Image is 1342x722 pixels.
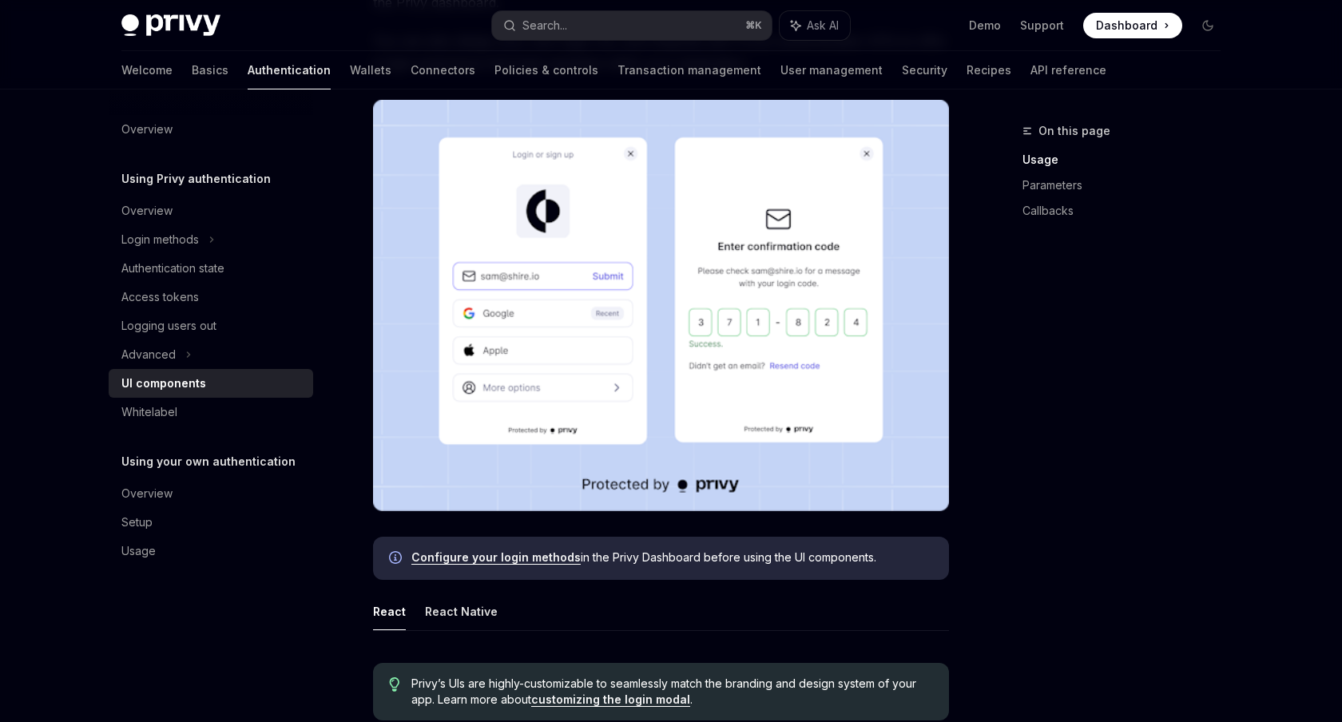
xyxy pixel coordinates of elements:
div: Setup [121,513,153,532]
button: React Native [425,593,498,630]
button: Ask AI [780,11,850,40]
div: Login methods [121,230,199,249]
a: Overview [109,196,313,225]
a: Basics [192,51,228,89]
div: UI components [121,374,206,393]
a: Dashboard [1083,13,1182,38]
div: Search... [522,16,567,35]
div: Usage [121,541,156,561]
div: Logging users out [121,316,216,335]
a: Demo [969,18,1001,34]
div: Access tokens [121,288,199,307]
h5: Using your own authentication [121,452,296,471]
a: Usage [109,537,313,565]
a: Recipes [967,51,1011,89]
a: Security [902,51,947,89]
a: Logging users out [109,311,313,340]
button: Search...⌘K [492,11,772,40]
div: Whitelabel [121,403,177,422]
a: Wallets [350,51,391,89]
button: React [373,593,406,630]
div: Overview [121,484,173,503]
div: Overview [121,120,173,139]
div: Authentication state [121,259,224,278]
span: Privy’s UIs are highly-customizable to seamlessly match the branding and design system of your ap... [411,676,933,708]
div: Advanced [121,345,176,364]
a: Whitelabel [109,398,313,426]
a: Usage [1022,147,1233,173]
a: Authentication [248,51,331,89]
a: Overview [109,115,313,144]
a: Access tokens [109,283,313,311]
span: in the Privy Dashboard before using the UI components. [411,549,933,565]
a: User management [780,51,883,89]
img: images/Onboard.png [373,100,949,511]
a: Configure your login methods [411,550,581,565]
svg: Info [389,551,405,567]
img: dark logo [121,14,220,37]
a: Authentication state [109,254,313,283]
a: customizing the login modal [531,692,690,707]
a: Welcome [121,51,173,89]
span: ⌘ K [745,19,762,32]
div: Overview [121,201,173,220]
a: Parameters [1022,173,1233,198]
a: Transaction management [617,51,761,89]
a: Connectors [411,51,475,89]
span: Dashboard [1096,18,1157,34]
a: Policies & controls [494,51,598,89]
span: On this page [1038,121,1110,141]
a: Callbacks [1022,198,1233,224]
a: UI components [109,369,313,398]
button: Toggle dark mode [1195,13,1221,38]
a: Support [1020,18,1064,34]
a: Overview [109,479,313,508]
a: API reference [1030,51,1106,89]
span: Ask AI [807,18,839,34]
h5: Using Privy authentication [121,169,271,188]
a: Setup [109,508,313,537]
svg: Tip [389,677,400,692]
